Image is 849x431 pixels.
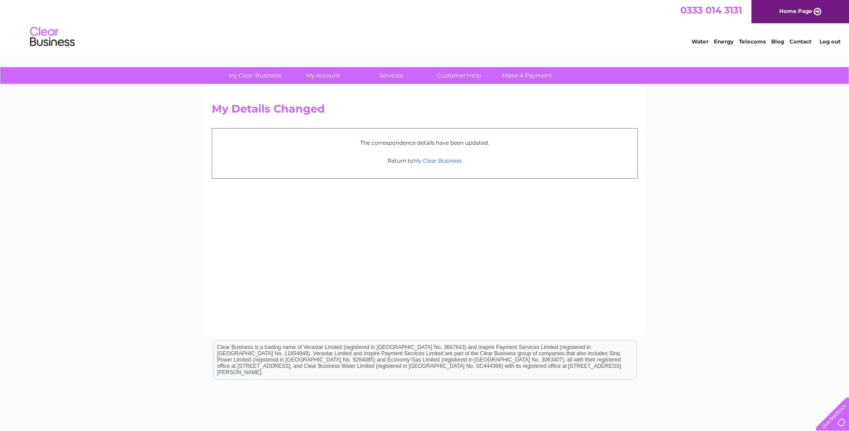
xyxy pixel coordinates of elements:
a: Customer Help [422,67,496,84]
img: logo.png [30,23,75,51]
a: Water [691,38,708,45]
a: 0333 014 3131 [680,4,742,16]
p: Return to [217,156,633,165]
a: Blog [771,38,784,45]
a: Contact [789,38,811,45]
a: Energy [714,38,734,45]
a: Log out [819,38,840,45]
a: My Account [286,67,360,84]
p: The correspondence details have been updated. [217,138,633,147]
div: Clear Business is a trading name of Verastar Limited (registered in [GEOGRAPHIC_DATA] No. 3667643... [213,5,636,43]
h2: My Details Changed [212,103,638,120]
a: Make A Payment [490,67,564,84]
a: Services [354,67,428,84]
a: Telecoms [739,38,766,45]
a: My Clear Business [414,157,462,164]
a: My Clear Business [218,67,292,84]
